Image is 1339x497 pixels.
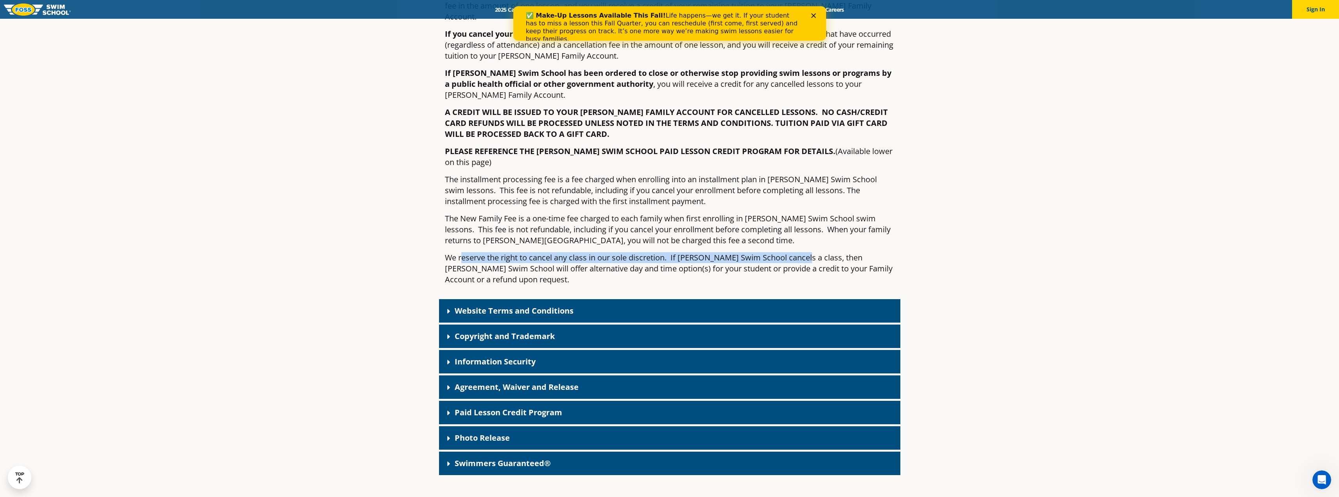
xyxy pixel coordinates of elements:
p: The New Family Fee is a one-time fee charged to each family when first enrolling in [PERSON_NAME]... [445,213,894,246]
a: About [PERSON_NAME] [638,6,711,13]
a: Schools [537,6,570,13]
a: Blog [794,6,818,13]
a: Agreement, Waiver and Release [455,382,579,392]
p: (Available lower on this page) [445,146,894,168]
strong: PLEASE REFERENCE THE [PERSON_NAME] SWIM SCHOOL PAID LESSON CREDIT PROGRAM FOR DETAILS. [445,146,835,156]
p: , you will be charged for any lessons that have occurred (regardless of attendance) and a cancell... [445,29,894,61]
a: Swim Like [PERSON_NAME] [711,6,794,13]
div: Website Terms and Conditions [439,299,900,323]
div: Life happens—we get it. If your student has to miss a lesson this Fall Quarter, you can reschedul... [13,5,288,37]
div: Swimmers Guaranteed® [439,452,900,475]
iframe: Intercom live chat banner [513,6,826,41]
div: Copyright and Trademark [439,325,900,348]
strong: A CREDIT WILL BE ISSUED TO YOUR [PERSON_NAME] FAMILY ACCOUNT FOR CANCELLED LESSONS. NO CASH/CREDI... [445,107,888,139]
strong: If you cancel your enrollment after the start of your first lesson [445,29,691,39]
a: Photo Release [455,432,510,443]
div: Photo Release [439,426,900,450]
a: Paid Lesson Credit Program [455,407,562,418]
div: Information Security [439,350,900,373]
a: Information Security [455,356,536,367]
a: Swim Path® Program [570,6,638,13]
b: ✅ Make-Up Lessons Available This Fall! [13,5,152,13]
strong: If [PERSON_NAME] Swim School has been ordered to close or otherwise stop providing swim lessons o... [445,68,891,89]
p: , you will receive a credit for any cancelled lessons to your [PERSON_NAME] Family Account. [445,68,894,100]
span: The installment processing fee is a fee charged when enrolling into an installment plan in [PERSO... [445,174,877,206]
a: 2025 Calendar [488,6,537,13]
img: FOSS Swim School Logo [4,4,71,16]
div: Agreement, Waiver and Release [439,375,900,399]
p: We reserve the right to cancel any class in our sole discretion. If [PERSON_NAME] Swim School can... [445,252,894,285]
div: TOP [15,472,24,484]
iframe: Intercom live chat [1312,470,1331,489]
a: Website Terms and Conditions [455,305,574,316]
div: Close [298,7,306,12]
a: Careers [818,6,851,13]
a: Copyright and Trademark [455,331,555,341]
a: Swimmers Guaranteed® [455,458,551,468]
div: Paid Lesson Credit Program [439,401,900,424]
